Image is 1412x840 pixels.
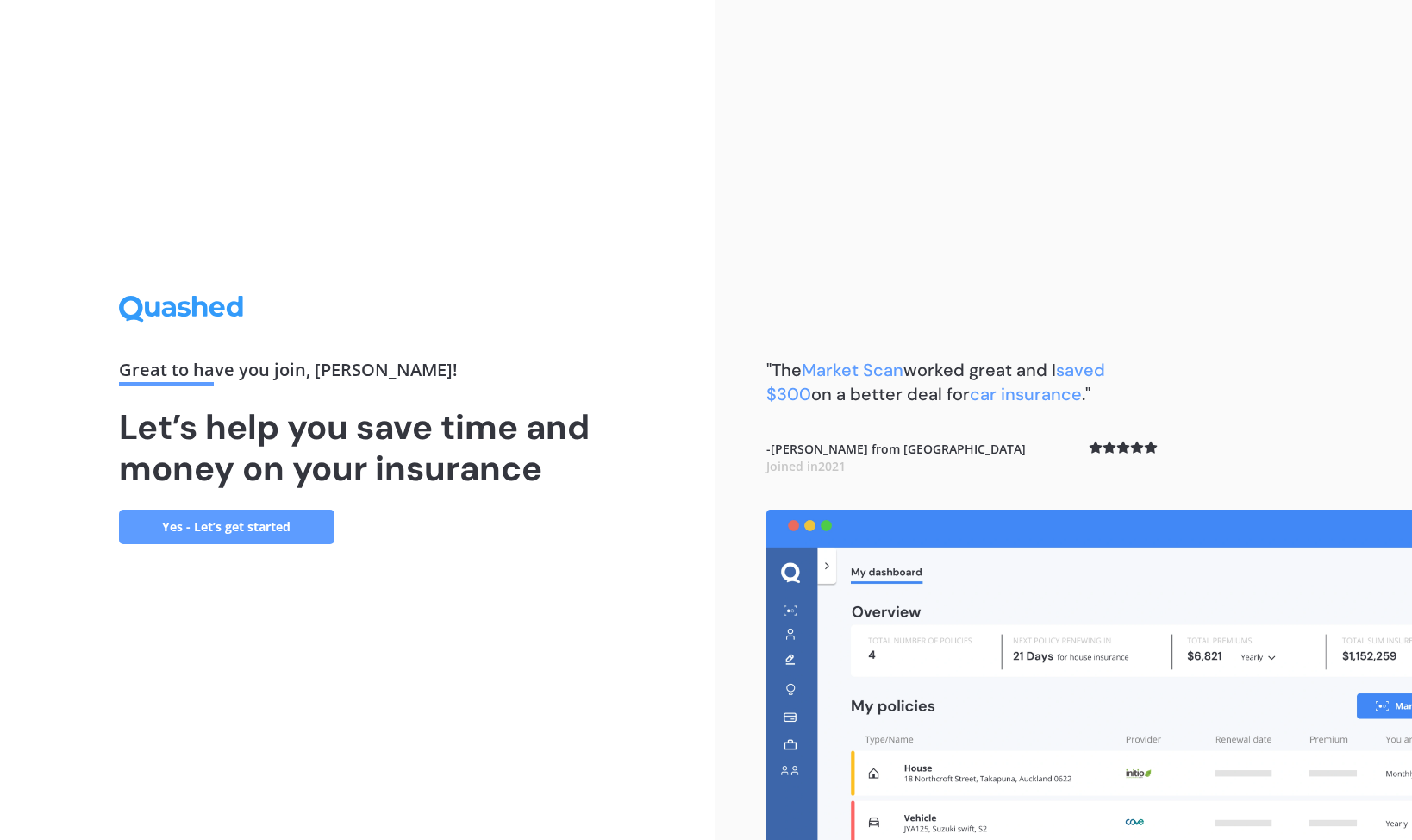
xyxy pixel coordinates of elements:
[119,510,334,544] a: Yes - Let’s get started
[766,458,846,474] span: Joined in 2021
[970,383,1082,405] span: car insurance
[802,359,903,381] span: Market Scan
[766,359,1105,405] b: "The worked great and I on a better deal for ."
[766,359,1105,405] span: saved $300
[119,361,597,386] div: Great to have you join , [PERSON_NAME] !
[766,510,1412,840] img: dashboard.webp
[119,406,597,489] h1: Let’s help you save time and money on your insurance
[766,441,1026,474] b: - [PERSON_NAME] from [GEOGRAPHIC_DATA]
